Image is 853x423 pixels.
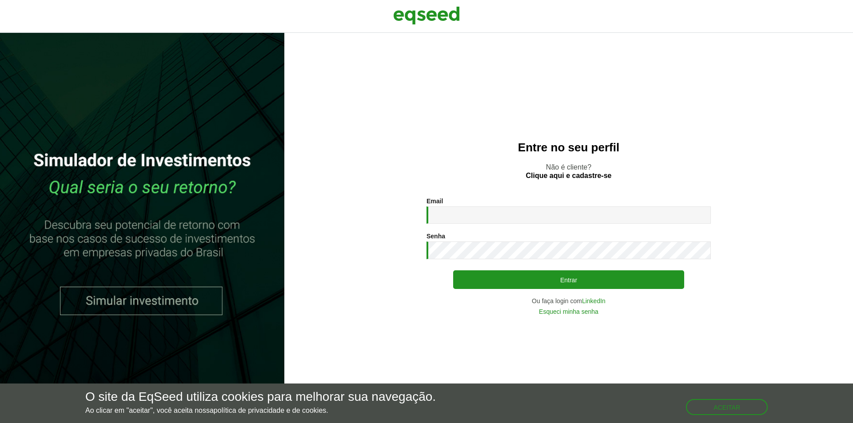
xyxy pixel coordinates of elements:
label: Email [426,198,443,204]
div: Ou faça login com [426,298,711,304]
p: Não é cliente? [302,163,835,180]
button: Entrar [453,270,684,289]
h2: Entre no seu perfil [302,141,835,154]
button: Aceitar [686,399,768,415]
h5: O site da EqSeed utiliza cookies para melhorar sua navegação. [85,390,436,404]
a: política de privacidade e de cookies [214,407,327,414]
a: Clique aqui e cadastre-se [526,172,612,179]
img: EqSeed Logo [393,4,460,27]
p: Ao clicar em "aceitar", você aceita nossa . [85,406,436,415]
a: LinkedIn [582,298,606,304]
label: Senha [426,233,445,239]
a: Esqueci minha senha [539,308,598,315]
